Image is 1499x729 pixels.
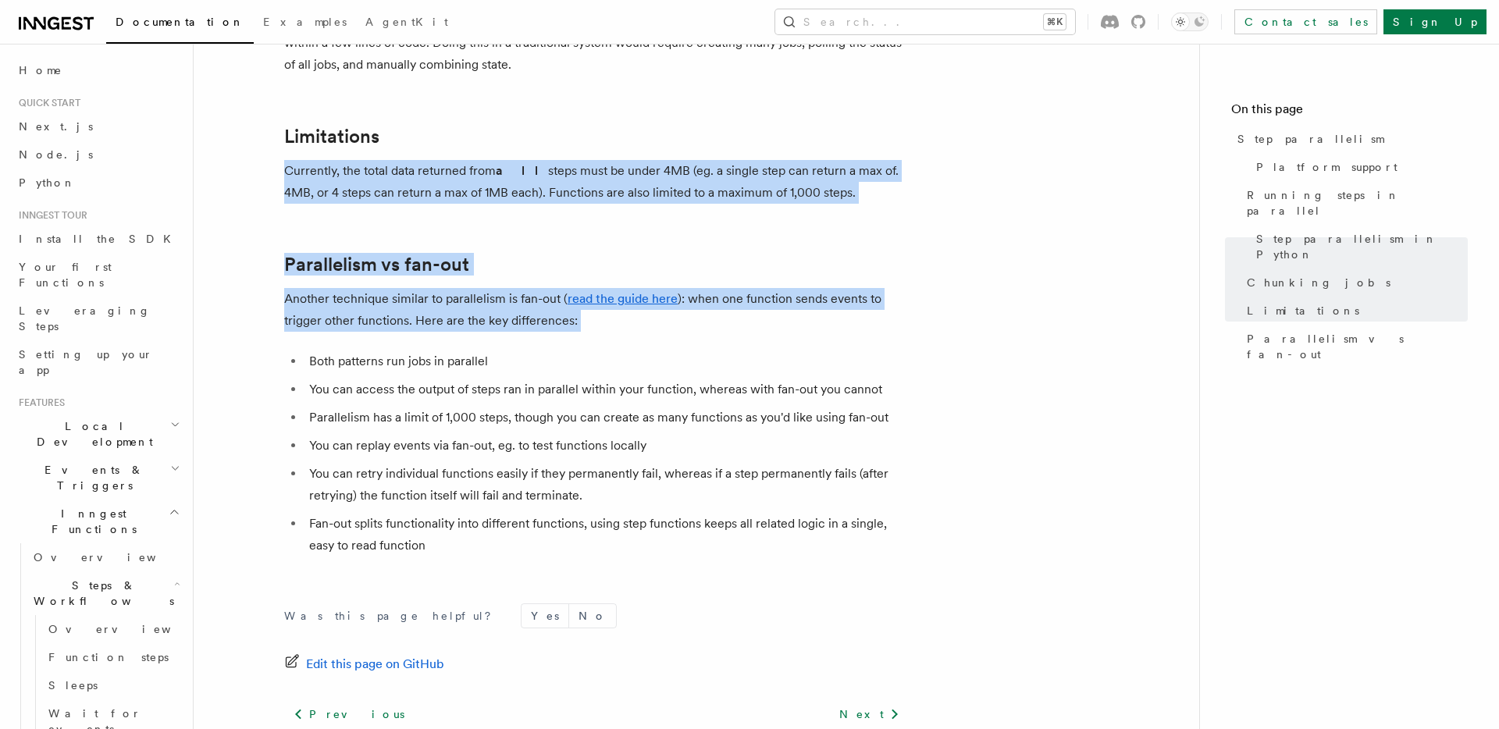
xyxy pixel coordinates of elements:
a: Install the SDK [12,225,183,253]
a: Leveraging Steps [12,297,183,340]
span: Node.js [19,148,93,161]
a: Overview [27,543,183,571]
a: Previous [284,700,413,728]
a: read the guide here [568,291,678,306]
a: Platform support [1250,153,1468,181]
span: Documentation [116,16,244,28]
span: Function steps [48,651,169,663]
strong: all [496,163,548,178]
li: You can retry individual functions easily if they permanently fail, whereas if a step permanently... [304,463,909,507]
span: Chunking jobs [1247,275,1390,290]
a: Step parallelism [1231,125,1468,153]
li: You can access the output of steps ran in parallel within your function, whereas with fan-out you... [304,379,909,400]
span: Edit this page on GitHub [306,653,444,675]
span: Sleeps [48,679,98,692]
span: Parallelism vs fan-out [1247,331,1468,362]
span: Inngest tour [12,209,87,222]
a: Limitations [284,126,379,148]
span: Home [19,62,62,78]
span: Your first Functions [19,261,112,289]
span: Python [19,176,76,189]
span: Platform support [1256,159,1398,175]
span: Running steps in parallel [1247,187,1468,219]
li: Both patterns run jobs in parallel [304,350,909,372]
span: Setting up your app [19,348,153,376]
button: Inngest Functions [12,500,183,543]
span: Next.js [19,120,93,133]
span: Features [12,397,65,409]
a: Next [830,700,909,728]
span: Inngest Functions [12,506,169,537]
button: Search...⌘K [775,9,1075,34]
span: Overview [48,623,209,635]
a: Next.js [12,112,183,140]
a: Limitations [1241,297,1468,325]
a: Contact sales [1234,9,1377,34]
span: Install the SDK [19,233,180,245]
a: Home [12,56,183,84]
kbd: ⌘K [1044,14,1066,30]
span: Events & Triggers [12,462,170,493]
a: Sign Up [1383,9,1487,34]
p: Another technique similar to parallelism is fan-out ( ): when one function sends events to trigge... [284,288,909,332]
a: Chunking jobs [1241,268,1468,297]
span: Step parallelism in Python [1256,231,1468,262]
span: Local Development [12,418,170,450]
button: Steps & Workflows [27,571,183,615]
a: Parallelism vs fan-out [284,254,469,276]
span: Limitations [1247,303,1359,318]
h4: On this page [1231,100,1468,125]
li: You can replay events via fan-out, eg. to test functions locally [304,435,909,457]
a: AgentKit [356,5,458,42]
a: Examples [254,5,356,42]
span: Overview [34,551,194,564]
button: Yes [522,604,568,628]
a: Python [12,169,183,197]
a: Overview [42,615,183,643]
button: No [569,604,616,628]
a: Running steps in parallel [1241,181,1468,225]
span: AgentKit [365,16,448,28]
button: Local Development [12,412,183,456]
span: Examples [263,16,347,28]
a: Documentation [106,5,254,44]
a: Edit this page on GitHub [284,653,444,675]
span: Leveraging Steps [19,304,151,332]
a: Parallelism vs fan-out [1241,325,1468,368]
li: Fan-out splits functionality into different functions, using step functions keeps all related log... [304,513,909,557]
span: Steps & Workflows [27,578,174,609]
li: Parallelism has a limit of 1,000 steps, though you can create as many functions as you'd like usi... [304,407,909,429]
a: Node.js [12,140,183,169]
button: Toggle dark mode [1171,12,1209,31]
a: Setting up your app [12,340,183,384]
a: Sleeps [42,671,183,699]
button: Events & Triggers [12,456,183,500]
a: Your first Functions [12,253,183,297]
p: Currently, the total data returned from steps must be under 4MB (eg. a single step can return a m... [284,160,909,204]
a: Function steps [42,643,183,671]
p: Was this page helpful? [284,608,502,624]
a: Step parallelism in Python [1250,225,1468,268]
span: Step parallelism [1237,131,1383,147]
span: Quick start [12,97,80,109]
